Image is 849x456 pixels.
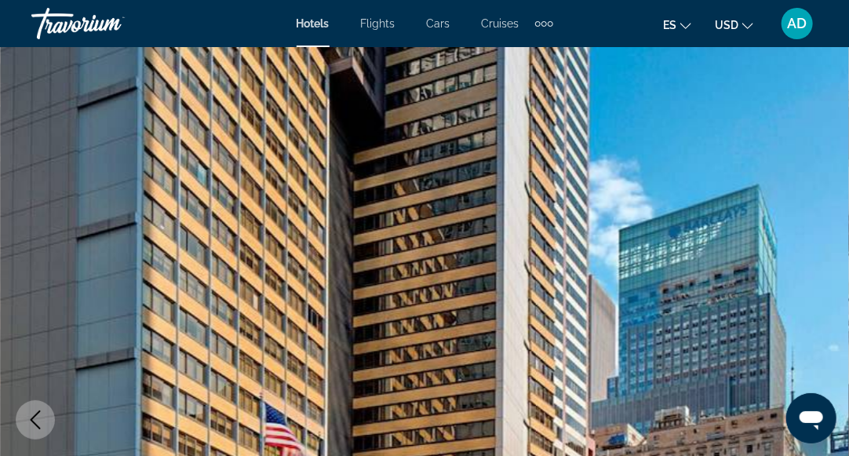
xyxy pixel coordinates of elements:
[663,13,691,36] button: Change language
[482,17,519,30] a: Cruises
[535,11,553,36] button: Extra navigation items
[788,16,807,31] span: AD
[786,393,836,443] iframe: Botón para iniciar la ventana de mensajería
[361,17,395,30] a: Flights
[715,19,738,31] span: USD
[31,3,188,44] a: Travorium
[663,19,676,31] span: es
[297,17,330,30] a: Hotels
[427,17,450,30] a: Cars
[16,400,55,440] button: Previous image
[777,7,818,40] button: User Menu
[715,13,753,36] button: Change currency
